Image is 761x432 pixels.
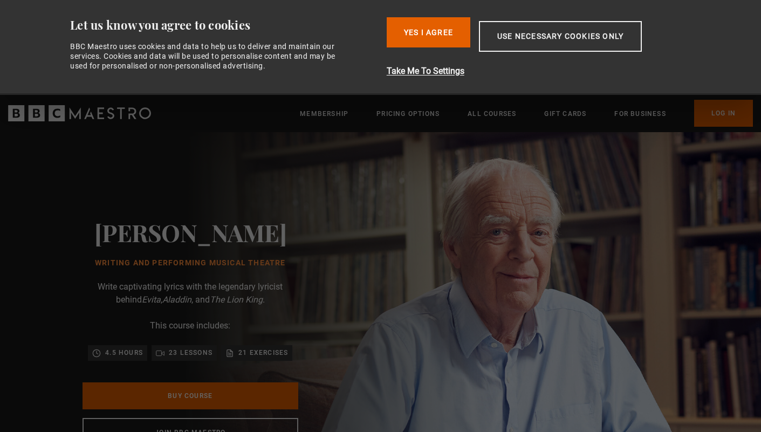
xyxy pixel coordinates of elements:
p: 23 lessons [169,347,212,358]
a: Pricing Options [376,108,440,119]
a: Log In [694,100,753,127]
h2: [PERSON_NAME] [94,218,287,246]
button: Yes I Agree [387,17,470,47]
a: All Courses [468,108,516,119]
a: Membership [300,108,348,119]
a: For business [614,108,666,119]
i: The Lion King [210,294,263,305]
button: Use necessary cookies only [479,21,642,52]
p: This course includes: [150,319,230,332]
a: Buy Course [83,382,298,409]
i: Evita [142,294,161,305]
h1: Writing and Performing Musical Theatre [94,259,287,268]
a: Gift Cards [544,108,586,119]
p: Write captivating lyrics with the legendary lyricist behind , , and . [83,280,298,306]
p: 21 exercises [238,347,288,358]
i: Aladdin [162,294,191,305]
button: Take Me To Settings [387,65,699,78]
p: 4.5 hours [105,347,143,358]
nav: Primary [300,100,753,127]
div: Let us know you agree to cookies [70,17,378,33]
div: BBC Maestro uses cookies and data to help us to deliver and maintain our services. Cookies and da... [70,42,347,71]
svg: BBC Maestro [8,105,151,121]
